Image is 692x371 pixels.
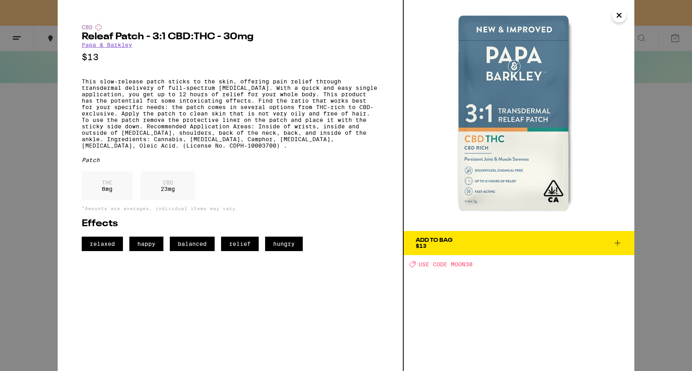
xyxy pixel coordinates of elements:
p: CBD [161,179,175,186]
span: relief [221,237,259,251]
div: 23 mg [141,171,195,200]
button: Add To Bag$13 [404,231,634,255]
div: CBD [82,24,379,30]
div: 8 mg [82,171,133,200]
button: Redirect to URL [0,0,437,58]
p: $13 [82,52,379,62]
button: Close [612,8,626,22]
span: relaxed [82,237,123,251]
span: USE CODE MOON30 [418,261,473,268]
p: THC [102,179,113,186]
h2: Releaf Patch - 3:1 CBD:THC - 30mg [82,32,379,42]
div: Patch [82,157,379,163]
span: balanced [170,237,215,251]
span: Hi. Need any help? [5,6,58,12]
img: cbdColor.svg [95,24,102,30]
span: hungry [265,237,303,251]
p: This slow-release patch sticks to the skin, offering pain relief through transdermal delivery of ... [82,78,379,149]
h2: Effects [82,219,379,229]
a: Papa & Barkley [82,42,132,48]
span: $13 [416,243,426,249]
p: *Amounts are averages, individual items may vary. [82,206,379,211]
div: Add To Bag [416,237,453,243]
span: happy [129,237,163,251]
